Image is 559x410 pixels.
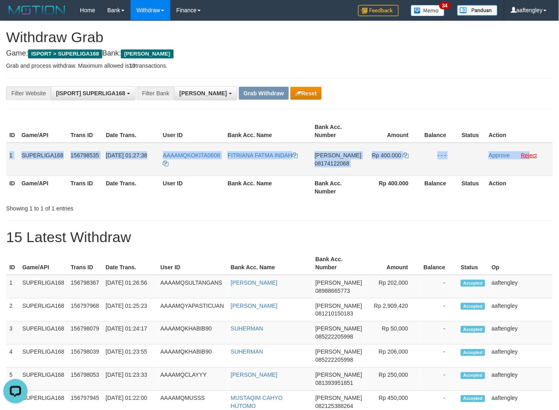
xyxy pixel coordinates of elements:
[231,349,263,355] a: SUHERMAN
[6,143,18,176] td: 1
[231,372,277,378] a: [PERSON_NAME]
[488,252,553,275] th: Op
[231,395,283,410] a: MUSTAQIM CAHYO HUTOMO
[129,62,135,69] strong: 10
[6,86,51,100] div: Filter Website
[157,298,228,322] td: AAAAMQYAPASTICUAN
[163,152,220,167] a: AAAAMQKOKITA0608
[457,5,498,16] img: panduan.png
[18,176,67,199] th: Game/API
[420,322,458,345] td: -
[488,368,553,391] td: aaftengley
[290,87,322,100] button: Reset
[6,29,553,45] h1: Withdraw Grab
[315,152,361,159] span: [PERSON_NAME]
[488,298,553,322] td: aaftengley
[160,176,225,199] th: User ID
[18,120,67,143] th: Game/API
[421,120,459,143] th: Balance
[6,345,19,368] td: 4
[315,160,350,167] span: Copy 08174122068 to clipboard
[420,252,458,275] th: Balance
[421,143,459,176] td: - - -
[103,275,157,298] td: [DATE] 01:26:56
[137,86,174,100] div: Filter Bank
[316,357,353,363] span: Copy 085222205998 to clipboard
[421,176,459,199] th: Balance
[461,280,485,287] span: Accepted
[19,252,68,275] th: Game/API
[106,152,147,159] span: [DATE] 01:27:38
[316,349,362,355] span: [PERSON_NAME]
[19,275,68,298] td: SUPERLIGA168
[461,349,485,356] span: Accepted
[6,176,18,199] th: ID
[316,288,350,294] span: Copy 08988665773 to clipboard
[18,143,67,176] td: SUPERLIGA168
[67,176,103,199] th: Trans ID
[71,152,99,159] span: 156798535
[316,372,362,378] span: [PERSON_NAME]
[461,303,485,310] span: Accepted
[224,120,311,143] th: Bank Acc. Name
[103,120,160,143] th: Date Trans.
[489,152,510,159] a: Approve
[312,252,365,275] th: Bank Acc. Number
[28,49,102,58] span: ISPORT > SUPERLIGA168
[157,275,228,298] td: AAAAMQSULTANGANS
[6,368,19,391] td: 5
[486,176,553,199] th: Action
[19,368,68,391] td: SUPERLIGA168
[461,372,485,379] span: Accepted
[365,120,421,143] th: Amount
[19,298,68,322] td: SUPERLIGA168
[358,5,399,16] img: Feedback.jpg
[224,176,311,199] th: Bank Acc. Name
[458,252,488,275] th: Status
[228,252,312,275] th: Bank Acc. Name
[67,298,102,322] td: 156797968
[56,90,125,97] span: [ISPORT] SUPERLIGA168
[316,395,362,401] span: [PERSON_NAME]
[316,380,353,386] span: Copy 081393951851 to clipboard
[19,345,68,368] td: SUPERLIGA168
[316,334,353,340] span: Copy 085222205998 to clipboard
[67,275,102,298] td: 156798367
[420,275,458,298] td: -
[19,322,68,345] td: SUPERLIGA168
[103,298,157,322] td: [DATE] 01:25:23
[103,176,160,199] th: Date Trans.
[316,311,353,317] span: Copy 081210150183 to clipboard
[365,176,421,199] th: Rp 400.000
[179,90,227,97] span: [PERSON_NAME]
[461,395,485,402] span: Accepted
[67,120,103,143] th: Trans ID
[103,252,157,275] th: Date Trans.
[6,62,553,70] p: Grab and process withdraw. Maximum allowed is transactions.
[103,322,157,345] td: [DATE] 01:24:17
[67,368,102,391] td: 156798053
[163,152,220,159] span: AAAAMQKOKITA0608
[6,49,553,58] h4: Game: Bank:
[458,120,486,143] th: Status
[488,275,553,298] td: aaftengley
[157,368,228,391] td: AAAAMQCLAYYY
[488,345,553,368] td: aaftengley
[420,345,458,368] td: -
[51,86,135,100] button: [ISPORT] SUPERLIGA168
[312,120,365,143] th: Bank Acc. Number
[67,252,102,275] th: Trans ID
[6,4,68,16] img: MOTION_logo.png
[231,303,277,309] a: [PERSON_NAME]
[365,368,420,391] td: Rp 250,000
[67,322,102,345] td: 156798079
[420,368,458,391] td: -
[365,322,420,345] td: Rp 50,000
[157,345,228,368] td: AAAAMQKHABIB90
[231,279,277,286] a: [PERSON_NAME]
[420,298,458,322] td: -
[411,5,445,16] img: Button%20Memo.svg
[488,322,553,345] td: aaftengley
[3,3,28,28] button: Open LiveChat chat widget
[365,345,420,368] td: Rp 206,000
